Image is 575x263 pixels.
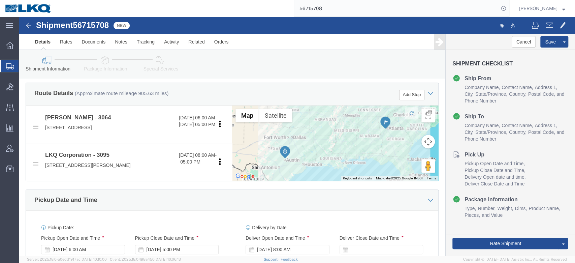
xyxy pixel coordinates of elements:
[463,257,567,262] span: Copyright © [DATE]-[DATE] Agistix Inc., All Rights Reserved
[519,4,566,12] button: [PERSON_NAME]
[264,257,281,261] a: Support
[280,257,297,261] a: Feedback
[110,257,181,261] span: Client: 2025.18.0-198a450
[519,5,557,12] span: Matt Harvey
[81,257,107,261] span: [DATE] 10:10:00
[294,0,499,17] input: Search for shipment number, reference number
[155,257,181,261] span: [DATE] 10:06:13
[5,3,52,13] img: logo
[27,257,107,261] span: Server: 2025.18.0-a0edd1917ac
[19,17,575,256] iframe: FS Legacy Container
